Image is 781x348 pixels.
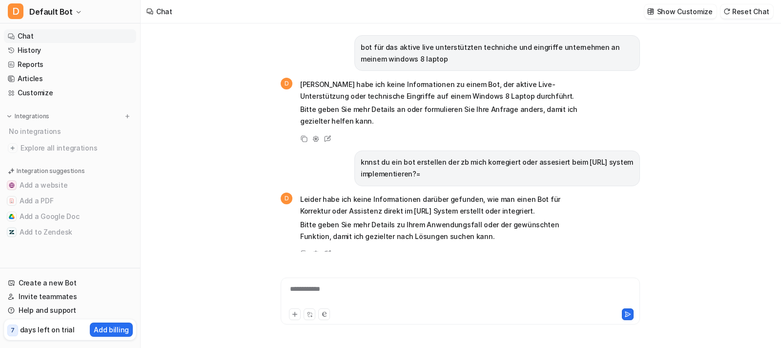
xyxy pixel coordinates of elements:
[4,304,136,317] a: Help and support
[300,194,586,217] p: Leider habe ich keine Informationen darüber gefunden, wie man einen Bot für Korrektur oder Assist...
[29,5,73,19] span: Default Bot
[90,323,133,337] button: Add billing
[647,8,654,15] img: customize
[4,290,136,304] a: Invite teammates
[15,112,49,120] p: Integrations
[21,140,132,156] span: Explore all integrations
[4,177,136,193] button: Add a websiteAdd a website
[4,72,136,86] a: Articles
[4,209,136,224] button: Add a Google DocAdd a Google Doc
[17,167,84,175] p: Integration suggestions
[9,198,15,204] img: Add a PDF
[281,78,292,89] span: D
[124,113,131,120] img: menu_add.svg
[4,276,136,290] a: Create a new Bot
[8,3,23,19] span: D
[6,113,13,120] img: expand menu
[4,141,136,155] a: Explore all integrations
[723,8,730,15] img: reset
[156,6,172,17] div: Chat
[4,58,136,71] a: Reports
[300,79,586,102] p: [PERSON_NAME] habe ich keine Informationen zu einem Bot, der aktive Live-Unterstützung oder techn...
[4,193,136,209] button: Add a PDFAdd a PDF
[361,42,634,65] p: bot für das aktive live unterstützten techniche und eingriffe unternehmen an meinem windows 8 laptop
[361,156,634,180] p: knnst du ein bot erstellen der zb mich korregiert oder assesiert beim [URL] system implementieren?=
[4,43,136,57] a: History
[720,4,773,19] button: Reset Chat
[4,224,136,240] button: Add to ZendeskAdd to Zendesk
[4,86,136,100] a: Customize
[9,229,15,235] img: Add to Zendesk
[4,29,136,43] a: Chat
[11,326,15,335] p: 7
[4,111,52,121] button: Integrations
[300,219,586,242] p: Bitte geben Sie mehr Details zu Ihrem Anwendungsfall oder der gewünschten Funktion, damit ich gez...
[644,4,717,19] button: Show Customize
[6,123,136,139] div: No integrations
[94,325,129,335] p: Add billing
[657,6,713,17] p: Show Customize
[20,325,75,335] p: days left on trial
[8,143,18,153] img: explore all integrations
[281,193,292,204] span: D
[9,182,15,188] img: Add a website
[300,104,586,127] p: Bitte geben Sie mehr Details an oder formulieren Sie Ihre Anfrage anders, damit ich gezielter hel...
[9,214,15,219] img: Add a Google Doc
